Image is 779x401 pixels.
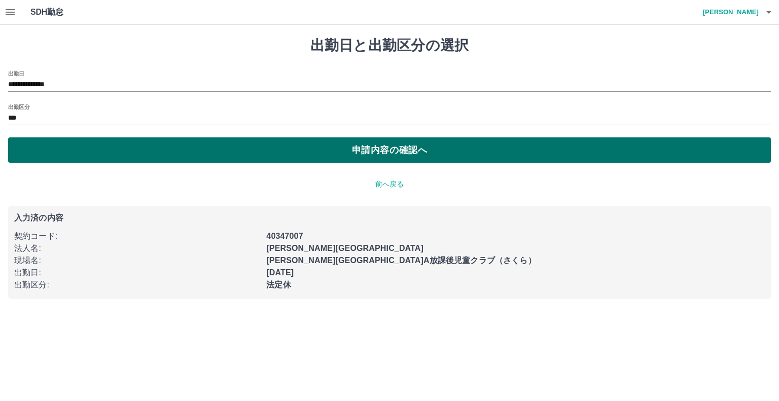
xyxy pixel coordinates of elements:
p: 現場名 : [14,254,260,267]
b: [DATE] [266,268,294,277]
p: 法人名 : [14,242,260,254]
b: 40347007 [266,232,303,240]
p: 出勤日 : [14,267,260,279]
p: 前へ戻る [8,179,771,190]
p: 入力済の内容 [14,214,765,222]
p: 契約コード : [14,230,260,242]
b: 法定休 [266,280,291,289]
h1: 出勤日と出勤区分の選択 [8,37,771,54]
label: 出勤区分 [8,103,29,111]
b: [PERSON_NAME][GEOGRAPHIC_DATA]A放課後児童クラブ（さくら） [266,256,536,265]
p: 出勤区分 : [14,279,260,291]
button: 申請内容の確認へ [8,137,771,163]
label: 出勤日 [8,69,24,77]
b: [PERSON_NAME][GEOGRAPHIC_DATA] [266,244,423,252]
